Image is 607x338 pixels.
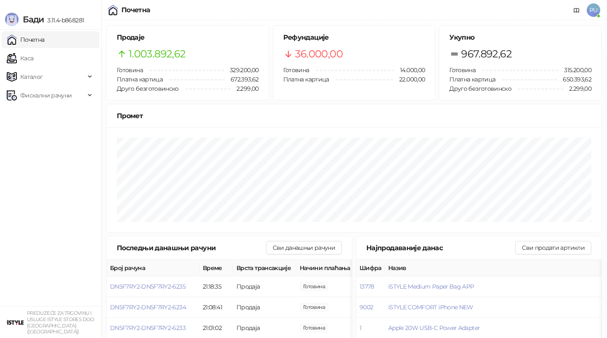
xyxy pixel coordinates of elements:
[266,241,342,254] button: Сви данашњи рачуни
[231,84,259,93] span: 2.299,00
[110,283,185,290] button: DN5F7RY2-DN5F7RY2-6235
[570,3,583,17] a: Документација
[107,260,199,276] th: Број рачуна
[7,31,45,48] a: Почетна
[449,66,475,74] span: Готовина
[7,50,33,67] a: Каса
[283,66,309,74] span: Готовина
[449,76,495,83] span: Платна картица
[117,111,591,121] div: Промет
[356,260,385,276] th: Шифра
[121,7,150,14] div: Почетна
[7,314,24,331] img: 64x64-companyLogo-77b92cf4-9946-4f36-9751-bf7bb5fd2c7d.png
[393,75,425,84] span: 22.000,00
[199,260,233,276] th: Време
[27,310,94,335] small: PREDUZEĆE ZA TRGOVINU I USLUGE ISTYLE STORES DOO [GEOGRAPHIC_DATA] ([GEOGRAPHIC_DATA])
[300,323,328,333] span: 6.500,00
[199,297,233,318] td: 21:08:41
[296,260,381,276] th: Начини плаћања
[20,87,72,104] span: Фискални рачуни
[366,243,515,253] div: Најпродаваније данас
[20,68,43,85] span: Каталог
[283,32,425,43] h5: Рефундације
[110,324,185,332] button: DN5F7RY2-DN5F7RY2-6233
[388,303,473,311] button: iSTYLE COMFORT iPhone NEW
[587,3,600,17] span: PU
[117,32,259,43] h5: Продаје
[5,13,19,26] img: Logo
[557,75,591,84] span: 650.393,62
[300,303,328,312] span: 3.512,00
[360,303,373,311] button: 9002
[224,65,259,75] span: 329.200,00
[563,84,591,93] span: 2.299,00
[233,297,296,318] td: Продаја
[300,282,328,291] span: 2.900,00
[360,283,374,290] button: 13778
[233,276,296,297] td: Продаја
[225,75,259,84] span: 672.393,62
[295,46,343,62] span: 36.000,00
[558,65,591,75] span: 315.200,00
[388,283,474,290] button: iSTYLE Medium Paper Bag APP
[117,243,266,253] div: Последњи данашњи рачуни
[515,241,591,254] button: Сви продати артикли
[233,260,296,276] th: Врста трансакције
[23,14,44,24] span: Бади
[461,46,512,62] span: 967.892,62
[44,16,84,24] span: 3.11.4-b868281
[110,303,186,311] button: DN5F7RY2-DN5F7RY2-6234
[283,76,329,83] span: Платна картица
[449,32,591,43] h5: Укупно
[129,46,185,62] span: 1.003.892,62
[117,76,163,83] span: Платна картица
[388,324,480,332] button: Apple 20W USB-C Power Adapter
[117,85,179,92] span: Друго безготовинско
[449,85,511,92] span: Друго безготовинско
[360,324,361,332] button: 1
[117,66,143,74] span: Готовина
[394,65,425,75] span: 14.000,00
[199,276,233,297] td: 21:18:35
